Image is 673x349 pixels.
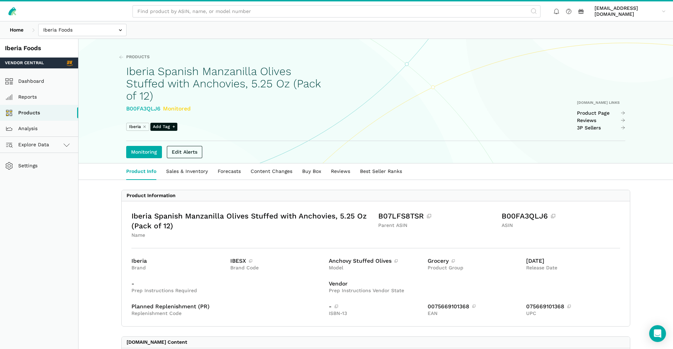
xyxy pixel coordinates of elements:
[167,146,202,158] a: Edit Alerts
[129,124,141,130] span: Iberia
[428,304,522,309] div: 0075669101368
[119,54,150,60] a: Products
[649,325,666,342] div: Open Intercom Messenger
[213,163,246,180] a: Forecasts
[131,281,324,287] div: -
[428,310,522,317] div: EAN
[592,4,668,19] a: [EMAIL_ADDRESS][DOMAIN_NAME]
[326,163,355,180] a: Reviews
[329,281,620,287] div: Vendor
[131,288,324,294] div: Prep Instructions Required
[172,124,175,130] span: +
[329,288,620,294] div: Prep Instructions Vendor State
[428,258,522,264] div: Grocery
[246,163,297,180] a: Content Changes
[577,125,626,131] a: 3P Sellers
[131,232,373,239] div: Name
[7,141,49,149] span: Explore Data
[161,163,213,180] a: Sales & Inventory
[150,123,177,131] span: Add Tag
[378,211,497,221] div: B07LFS8TSR
[297,163,326,180] a: Buy Box
[526,265,620,271] div: Release Date
[5,24,28,36] a: Home
[355,163,407,180] a: Best Seller Ranks
[5,60,44,66] span: Vendor Central
[131,304,324,309] div: Planned Replenishment (PR)
[329,304,423,309] div: -
[230,258,324,264] div: IBESX
[121,163,161,180] a: Product Info
[577,100,626,105] div: [DOMAIN_NAME] Links
[132,5,541,18] input: Find product by ASIN, name, or model number
[126,65,331,102] h1: Iberia Spanish Manzanilla Olives Stuffed with Anchovies, 5.25 Oz (Pack of 12)
[131,310,324,317] div: Replenishment Code
[163,105,191,112] span: Monitored
[131,258,225,264] div: Iberia
[329,258,423,264] div: Anchovy Stuffed Olives
[5,44,73,53] div: Iberia Foods
[131,265,225,271] div: Brand
[126,105,331,113] div: B00FA3QLJ6
[329,310,423,317] div: ISBN-13
[502,222,620,229] div: ASIN
[127,193,176,199] div: Product Information
[526,304,620,309] div: 075669101368
[526,258,620,264] div: [DATE]
[126,54,150,60] span: Products
[131,211,373,231] div: Iberia Spanish Manzanilla Olives Stuffed with Anchovies, 5.25 Oz (Pack of 12)
[378,222,497,229] div: Parent ASIN
[594,5,659,18] span: [EMAIL_ADDRESS][DOMAIN_NAME]
[127,339,187,345] div: [DOMAIN_NAME] Content
[577,118,626,124] a: Reviews
[428,265,522,271] div: Product Group
[38,24,127,36] input: Iberia Foods
[329,265,423,271] div: Model
[143,124,146,130] button: ⨯
[577,110,626,116] a: Product Page
[502,211,620,221] div: B00FA3QLJ6
[526,310,620,317] div: UPC
[230,265,324,271] div: Brand Code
